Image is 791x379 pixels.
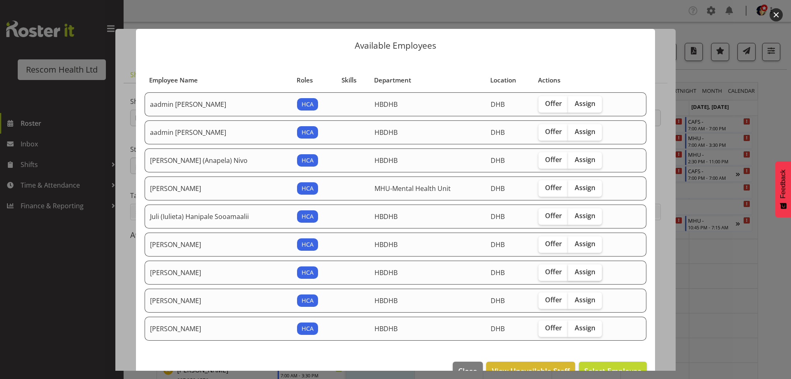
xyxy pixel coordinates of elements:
span: HBDHB [374,296,398,305]
span: DHB [491,240,505,249]
span: HCA [302,240,314,249]
span: Assign [575,184,595,192]
span: Close [458,365,477,376]
span: DHB [491,212,505,221]
span: HBDHB [374,100,398,109]
span: DHB [491,324,505,333]
span: Assign [575,155,595,164]
span: Offer [545,127,562,136]
span: HCA [302,156,314,165]
td: [PERSON_NAME] (Anapela) Nivo [145,148,292,172]
span: HBDHB [374,156,398,165]
span: View Unavailable Staff [492,365,570,376]
span: HCA [302,100,314,109]
span: Offer [545,296,562,304]
span: Select Employee [584,366,641,376]
span: Feedback [779,169,787,198]
span: HCA [302,296,314,305]
td: [PERSON_NAME] [145,317,292,341]
td: [PERSON_NAME] [145,261,292,285]
span: DHB [491,184,505,193]
span: Offer [545,212,562,220]
span: HBDHB [374,268,398,277]
span: Actions [538,75,560,85]
span: Offer [545,99,562,108]
td: [PERSON_NAME] [145,289,292,313]
span: Offer [545,184,562,192]
span: Employee Name [149,75,198,85]
td: aadmin [PERSON_NAME] [145,120,292,144]
span: Offer [545,155,562,164]
span: Assign [575,212,595,220]
span: HCA [302,184,314,193]
span: Offer [545,268,562,276]
span: HBDHB [374,212,398,221]
span: HBDHB [374,324,398,333]
span: Offer [545,240,562,248]
span: HCA [302,268,314,277]
span: Offer [545,324,562,332]
span: Roles [297,75,313,85]
span: HCA [302,324,314,333]
span: DHB [491,296,505,305]
td: Juli (Iulieta) Hanipale Sooamaalii [145,205,292,228]
span: HBDHB [374,128,398,137]
span: Location [490,75,516,85]
span: DHB [491,156,505,165]
span: Assign [575,127,595,136]
span: Department [374,75,411,85]
span: Assign [575,324,595,332]
span: DHB [491,100,505,109]
button: Feedback - Show survey [775,161,791,217]
p: Available Employees [144,41,647,50]
span: HCA [302,212,314,221]
span: Skills [342,75,356,85]
span: MHU-Mental Health Unit [374,184,451,193]
span: Assign [575,240,595,248]
td: aadmin [PERSON_NAME] [145,92,292,116]
td: [PERSON_NAME] [145,177,292,200]
span: HBDHB [374,240,398,249]
span: Assign [575,99,595,108]
span: DHB [491,268,505,277]
td: [PERSON_NAME] [145,233,292,257]
span: Assign [575,296,595,304]
span: HCA [302,128,314,137]
span: DHB [491,128,505,137]
span: Assign [575,268,595,276]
